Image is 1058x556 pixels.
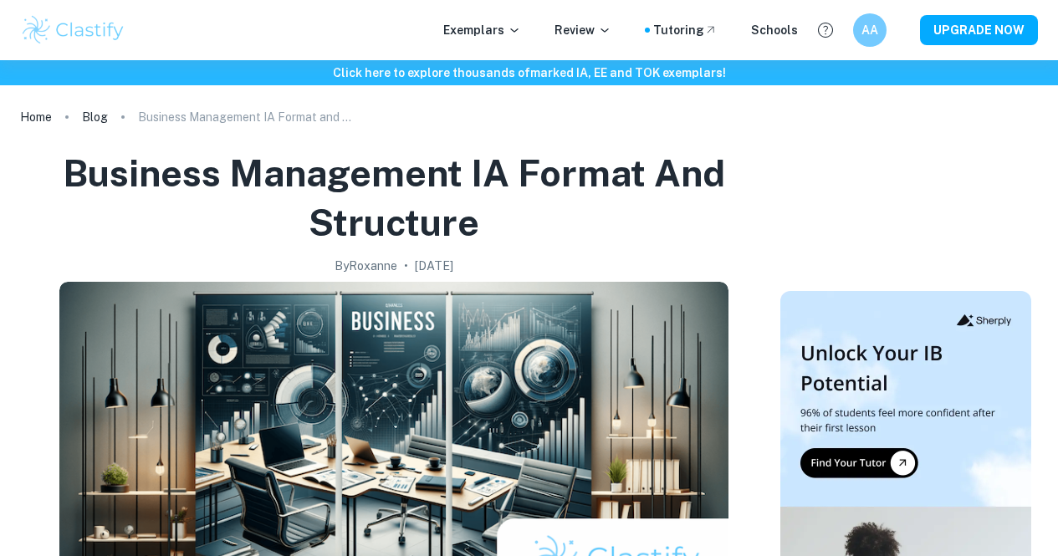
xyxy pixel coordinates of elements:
p: • [404,257,408,275]
p: Business Management IA Format and Structure [138,108,355,126]
a: Home [20,105,52,129]
img: Clastify logo [20,13,126,47]
a: Schools [751,21,798,39]
h2: [DATE] [415,257,453,275]
h2: By Roxanne [335,257,397,275]
button: AA [853,13,887,47]
h6: AA [861,21,880,39]
button: Help and Feedback [811,16,840,44]
a: Blog [82,105,108,129]
button: UPGRADE NOW [920,15,1038,45]
h1: Business Management IA Format and Structure [27,149,760,247]
h6: Click here to explore thousands of marked IA, EE and TOK exemplars ! [3,64,1055,82]
a: Tutoring [653,21,718,39]
p: Review [555,21,611,39]
p: Exemplars [443,21,521,39]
